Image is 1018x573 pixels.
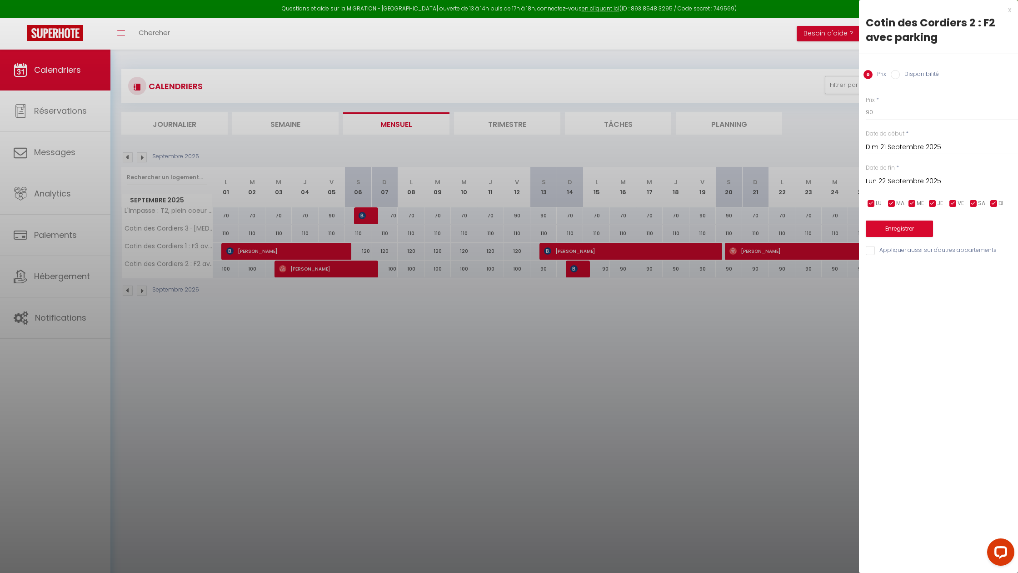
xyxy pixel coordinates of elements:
[876,199,882,208] span: LU
[866,15,1011,45] div: Cotin des Cordiers 2 : F2 avec parking
[980,535,1018,573] iframe: LiveChat chat widget
[900,70,939,80] label: Disponibilité
[958,199,964,208] span: VE
[866,96,875,105] label: Prix
[859,5,1011,15] div: x
[937,199,943,208] span: JE
[866,130,904,138] label: Date de début
[998,199,1003,208] span: DI
[866,164,895,172] label: Date de fin
[917,199,924,208] span: ME
[866,221,933,237] button: Enregistrer
[873,70,886,80] label: Prix
[896,199,904,208] span: MA
[978,199,985,208] span: SA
